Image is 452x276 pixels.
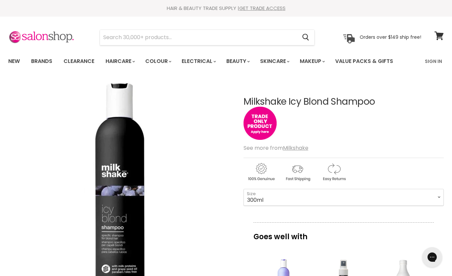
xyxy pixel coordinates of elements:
a: Beauty [221,54,254,68]
button: Search [297,30,314,45]
input: Search [100,30,297,45]
h1: Milkshake Icy Blond Shampoo [244,97,444,107]
form: Product [100,29,315,45]
a: Brands [26,54,57,68]
img: genuine.gif [244,162,279,182]
a: GET TRADE ACCESS [239,5,286,12]
a: Milkshake [283,144,308,152]
a: Sign In [421,54,446,68]
img: shipping.gif [280,162,315,182]
ul: Main menu [3,52,410,71]
iframe: Gorgias live chat messenger [419,245,445,269]
a: Value Packs & Gifts [330,54,398,68]
a: Haircare [101,54,139,68]
a: Colour [140,54,175,68]
img: returns.gif [316,162,351,182]
a: Skincare [255,54,294,68]
p: Orders over $149 ship free! [360,34,421,40]
img: tradeonly_small.jpg [244,107,277,140]
p: Goes well with [253,222,434,244]
a: Clearance [59,54,99,68]
span: See more from [244,144,308,152]
a: Makeup [295,54,329,68]
a: Electrical [177,54,220,68]
a: New [3,54,25,68]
